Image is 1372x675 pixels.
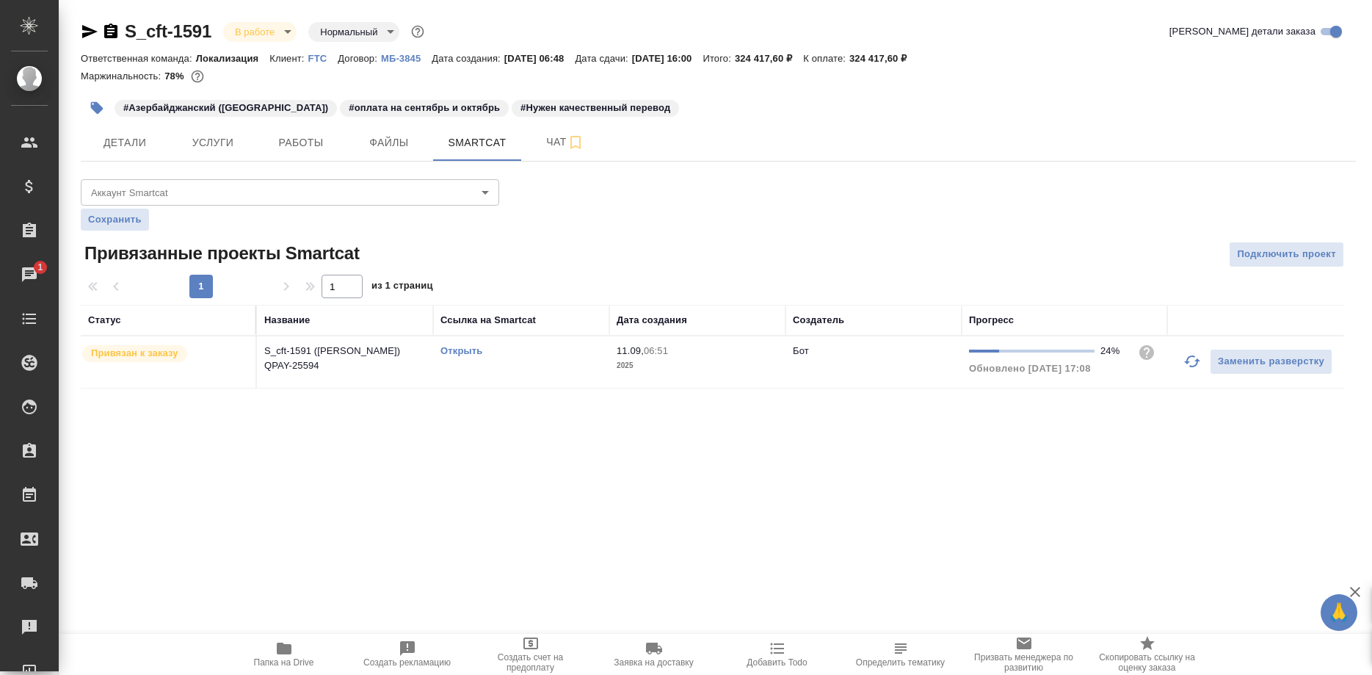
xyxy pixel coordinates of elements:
div: Ссылка на Smartcat [440,313,536,328]
div: Создатель [793,313,844,328]
span: Услуги [178,134,248,152]
p: S_cft-1591 ([PERSON_NAME]) QPAY-25594 [264,344,426,373]
span: Чат [530,133,600,151]
span: Заменить разверстку [1218,353,1324,370]
button: Обновить прогресс [1175,344,1210,379]
p: Дата сдачи: [575,53,631,64]
span: из 1 страниц [371,277,433,298]
p: Бот [793,345,809,356]
div: Название [264,313,310,328]
button: Нормальный [316,26,382,38]
button: Заменить разверстку [1210,349,1332,375]
p: 78% [164,71,187,82]
span: Азербайджанский (Латиница) [113,101,338,113]
a: Открыть [440,345,482,356]
div: 24% [1100,344,1126,358]
p: Маржинальность: [81,71,164,82]
div: Дата создания [617,313,687,328]
p: 324 417,60 ₽ [735,53,803,64]
p: 11.09, [617,345,644,356]
p: МБ-3845 [381,53,432,64]
div: ​ [81,179,499,206]
a: МБ-3845 [381,51,432,64]
span: 1 [29,260,51,275]
span: Файлы [354,134,424,152]
span: Сохранить [88,212,142,227]
span: Детали [90,134,160,152]
a: S_cft-1591 [125,21,211,41]
a: FTC [308,51,338,64]
p: #Нужен качественный перевод [520,101,670,115]
p: К оплате: [803,53,849,64]
p: 324 417,60 ₽ [849,53,918,64]
p: 2025 [617,358,778,373]
p: #Азербайджанский ([GEOGRAPHIC_DATA]) [123,101,328,115]
span: Smartcat [442,134,512,152]
p: [DATE] 16:00 [632,53,703,64]
span: Работы [266,134,336,152]
svg: Подписаться [567,134,584,151]
button: В работе [231,26,279,38]
span: Нужен качественный перевод [510,101,680,113]
div: Статус [88,313,121,328]
p: FTC [308,53,338,64]
span: Подключить проект [1237,246,1336,263]
span: Обновлено [DATE] 17:08 [969,363,1091,374]
button: Сохранить [81,209,149,231]
p: Ответственная команда: [81,53,196,64]
button: 59636.34 RUB; [188,67,207,86]
p: Привязан к заказу [91,346,178,361]
button: Добавить тэг [81,92,113,124]
button: Скопировать ссылку для ЯМессенджера [81,23,98,40]
p: #оплата на сентябрь и октябрь [349,101,500,115]
p: Договор: [338,53,381,64]
p: Клиент: [269,53,308,64]
span: оплата на сентябрь и октябрь [338,101,510,113]
a: 1 [4,256,55,293]
button: Доп статусы указывают на важность/срочность заказа [408,22,427,41]
span: Привязанные проекты Smartcat [81,242,360,265]
p: Дата создания: [432,53,504,64]
span: [PERSON_NAME] детали заказа [1169,24,1315,39]
button: Скопировать ссылку [102,23,120,40]
div: В работе [308,22,399,42]
button: Подключить проект [1229,242,1344,267]
p: [DATE] 06:48 [504,53,576,64]
p: Локализация [196,53,270,64]
p: 06:51 [644,345,668,356]
p: Итого: [703,53,734,64]
div: В работе [223,22,297,42]
div: Прогресс [969,313,1014,328]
